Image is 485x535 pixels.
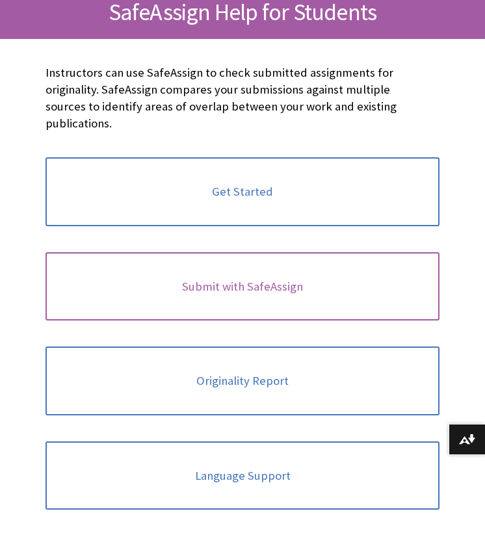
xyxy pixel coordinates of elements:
p: Instructors can use SafeAssign to check submitted assignments for originality. SafeAssign compare... [46,64,439,133]
a: Originality Report [46,346,439,415]
a: Get Started [46,157,439,226]
a: Submit with SafeAssign [46,252,439,321]
a: Language Support [46,441,439,510]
